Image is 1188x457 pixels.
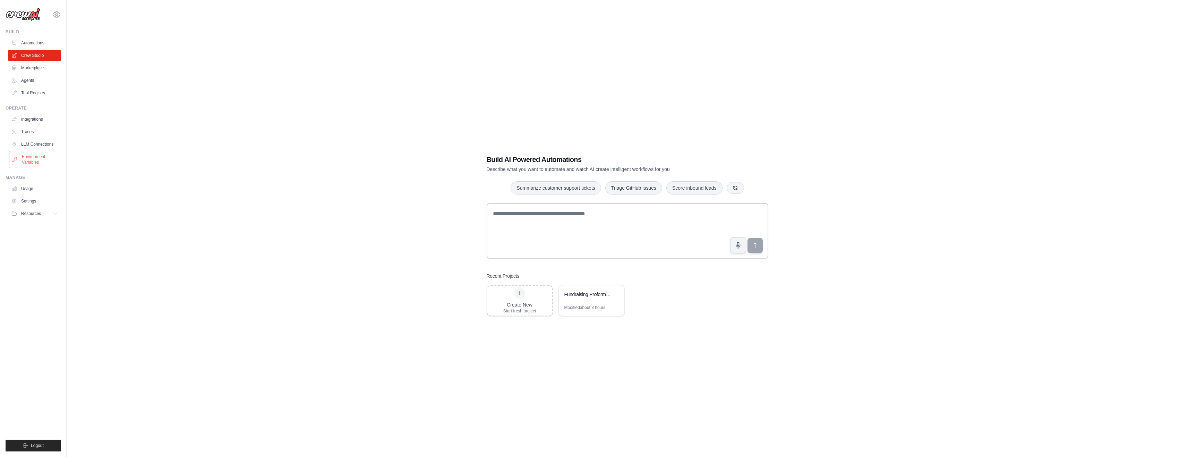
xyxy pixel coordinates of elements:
button: Triage GitHub issues [605,181,662,195]
button: Click to speak your automation idea [730,237,746,253]
a: Settings [8,196,61,207]
div: Fundraising Proforma Assistant [564,291,612,298]
p: Describe what you want to automate and watch AI create intelligent workflows for you [487,166,720,173]
button: Get new suggestions [727,182,744,194]
button: Summarize customer support tickets [511,181,601,195]
a: Traces [8,126,61,137]
a: Automations [8,37,61,49]
iframe: Chat Widget [1153,424,1188,457]
span: Resources [21,211,41,216]
button: Logout [6,440,61,451]
button: Resources [8,208,61,219]
a: Tool Registry [8,87,61,98]
button: Score inbound leads [666,181,723,195]
span: Logout [31,443,44,448]
div: Manage [6,175,61,180]
a: Agents [8,75,61,86]
a: Integrations [8,114,61,125]
a: Marketplace [8,62,61,74]
img: Logo [6,8,40,21]
div: Modified about 3 hours [564,305,606,310]
a: Environment Variables [9,151,61,168]
h3: Recent Projects [487,273,520,279]
div: Start fresh project [503,308,536,314]
div: Build [6,29,61,35]
a: LLM Connections [8,139,61,150]
a: Crew Studio [8,50,61,61]
h1: Build AI Powered Automations [487,155,720,164]
a: Usage [8,183,61,194]
div: Create New [503,301,536,308]
div: Operate [6,105,61,111]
